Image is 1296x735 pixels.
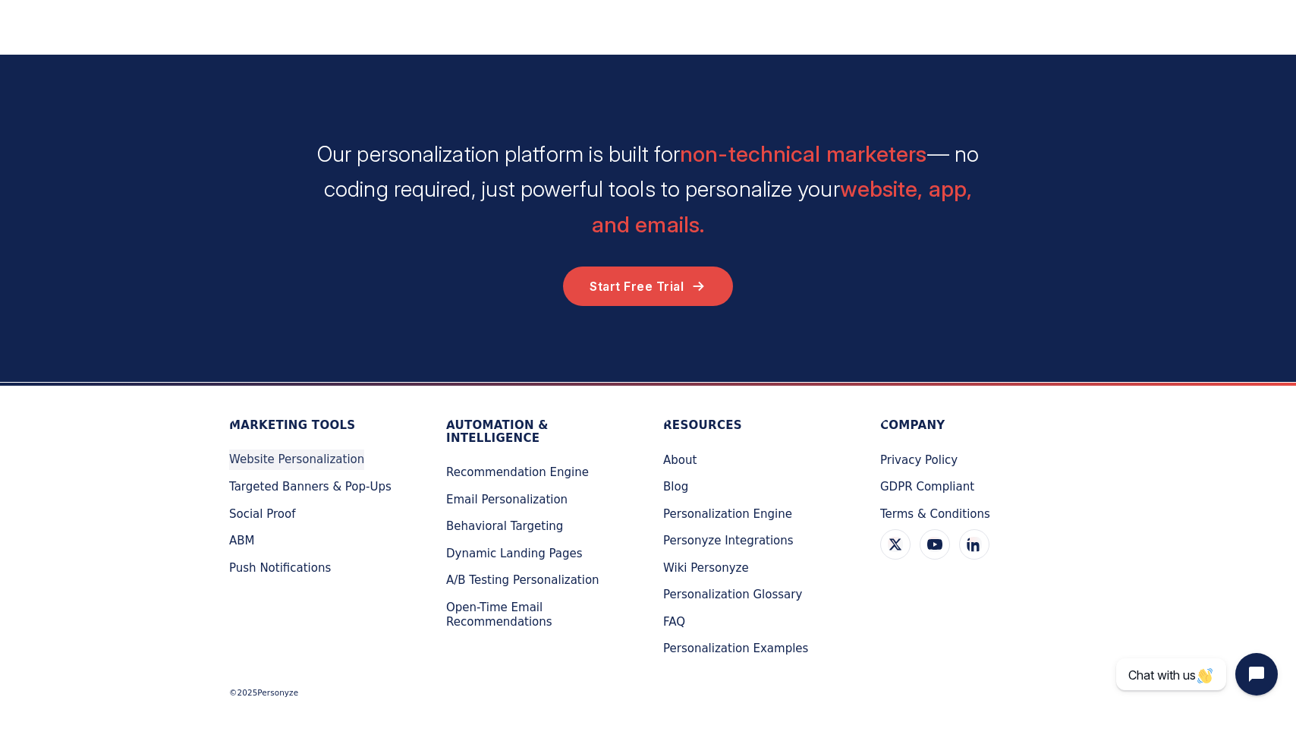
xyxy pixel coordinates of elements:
[229,507,296,521] span: Social Proof
[663,453,697,467] span: About
[880,477,974,498] a: GDPR Compliant
[314,137,982,241] h2: Our personalization platform is built for — no coding required, just powerful tools to personaliz...
[446,601,552,629] span: Open-Time Email Recommendations
[959,529,989,560] a: LinkedIn
[880,504,990,525] a: Terms & Conditions
[446,570,599,591] a: A/B Testing Personalization
[446,493,568,506] span: Email Personalization
[663,558,749,579] a: Wiki Personyze
[663,531,794,552] a: Personyze Integrations
[229,419,1067,660] nav: Bottom menu
[446,462,589,484] a: Recommendation Engine
[663,585,802,606] a: Personalization Glossary
[880,453,958,467] span: Privacy Policy
[663,561,749,575] span: Wiki Personyze
[920,529,950,560] a: YouTube
[446,465,589,479] span: Recommendation Engine
[880,450,958,472] a: Privacy Policy
[663,507,792,521] span: Personalization Engine
[446,544,583,565] a: Dynamic Landing Pages
[229,561,331,575] span: Push Notifications
[446,516,563,538] a: Behavioral Targeting
[663,612,685,633] a: FAQ
[229,477,392,498] a: Targeted Banners & Pop-Ups
[446,519,563,533] span: Behavioral Targeting
[663,477,688,498] a: Blog
[237,688,258,697] span: 2025
[229,480,392,494] span: Targeted Banners & Pop-Ups
[446,573,599,587] span: A/B Testing Personalization
[663,504,792,525] a: Personalization Engine
[880,480,974,494] span: GDPR Compliant
[880,529,911,560] a: Twitter
[880,529,1067,560] div: Social links
[663,642,808,655] span: Personalization Examples
[229,453,364,466] span: Website Personalization
[663,615,685,629] span: FAQ
[663,450,697,472] a: About
[446,547,583,560] span: Dynamic Landing Pages
[229,531,255,552] a: ABM
[446,490,568,511] a: Email Personalization
[229,558,331,579] a: Push Notifications
[592,175,972,237] strong: website, app, and emails.
[663,639,808,660] a: Personalization Examples
[229,534,255,547] span: ABM
[663,534,794,547] span: Personyze Integrations
[663,480,688,494] span: Blog
[680,140,926,167] strong: non-technical marketers
[663,588,802,601] span: Personalization Glossary
[229,687,298,699] small: © Personyze
[446,598,633,633] a: Open-Time Email Recommendations
[229,504,296,525] a: Social Proof
[563,267,733,307] a: Start Free Trial
[229,450,364,471] a: Website Personalization
[880,507,990,521] span: Terms & Conditions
